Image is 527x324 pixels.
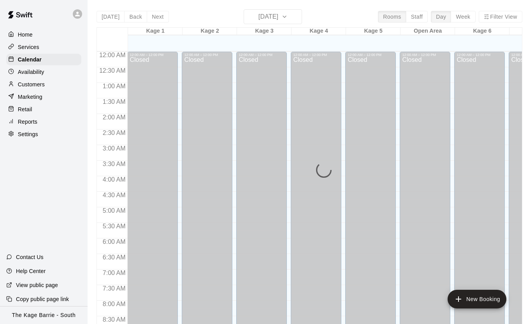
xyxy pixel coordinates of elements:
[18,118,37,126] p: Reports
[18,56,42,63] p: Calendar
[16,295,69,303] p: Copy public page link
[101,207,128,214] span: 5:00 AM
[101,114,128,121] span: 2:00 AM
[18,81,45,88] p: Customers
[16,281,58,289] p: View public page
[6,41,81,53] a: Services
[101,223,128,229] span: 5:30 AM
[18,93,42,101] p: Marketing
[18,105,32,113] p: Retail
[348,53,393,57] div: 12:00 AM – 12:00 PM
[6,79,81,90] a: Customers
[101,301,128,307] span: 8:00 AM
[18,43,39,51] p: Services
[101,83,128,89] span: 1:00 AM
[101,316,128,323] span: 8:30 AM
[239,53,285,57] div: 12:00 AM – 12:00 PM
[6,91,81,103] a: Marketing
[457,53,502,57] div: 12:00 AM – 12:00 PM
[101,285,128,292] span: 7:30 AM
[97,52,128,58] span: 12:00 AM
[6,54,81,65] a: Calendar
[16,267,46,275] p: Help Center
[18,31,33,39] p: Home
[101,130,128,136] span: 2:30 AM
[18,68,44,76] p: Availability
[101,145,128,152] span: 3:00 AM
[130,53,176,57] div: 12:00 AM – 12:00 PM
[101,254,128,261] span: 6:30 AM
[12,311,76,319] p: The Kage Barrie - South
[292,28,346,35] div: Kage 4
[101,192,128,198] span: 4:30 AM
[6,66,81,78] a: Availability
[101,270,128,276] span: 7:00 AM
[128,28,183,35] div: Kage 1
[401,28,455,35] div: Open Area
[6,29,81,40] a: Home
[101,98,128,105] span: 1:30 AM
[97,67,128,74] span: 12:30 AM
[402,53,448,57] div: 12:00 AM – 12:00 PM
[183,28,237,35] div: Kage 2
[455,28,509,35] div: Kage 6
[293,53,339,57] div: 12:00 AM – 12:00 PM
[6,103,81,115] a: Retail
[6,116,81,128] a: Reports
[16,253,44,261] p: Contact Us
[101,238,128,245] span: 6:00 AM
[237,28,292,35] div: Kage 3
[346,28,401,35] div: Kage 5
[448,290,506,308] button: add
[6,128,81,140] a: Settings
[184,53,230,57] div: 12:00 AM – 12:00 PM
[18,130,38,138] p: Settings
[101,161,128,167] span: 3:30 AM
[101,176,128,183] span: 4:00 AM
